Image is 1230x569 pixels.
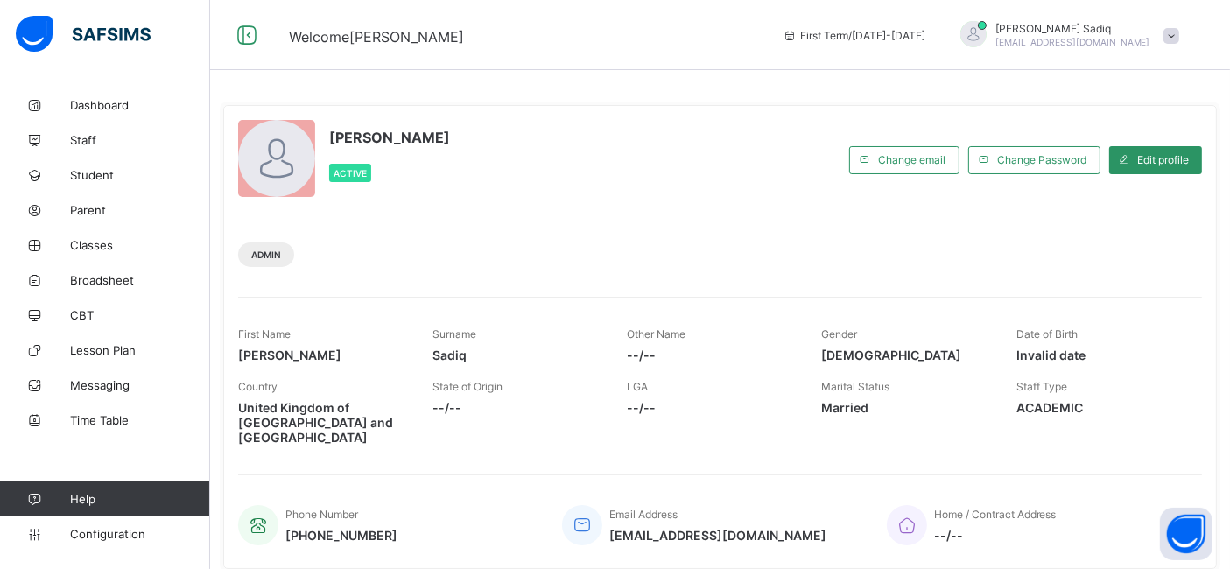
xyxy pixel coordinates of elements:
[70,98,210,112] span: Dashboard
[285,528,397,543] span: [PHONE_NUMBER]
[238,348,406,362] span: [PERSON_NAME]
[70,168,210,182] span: Student
[334,168,367,179] span: Active
[432,400,601,415] span: --/--
[70,492,209,506] span: Help
[289,28,464,46] span: Welcome [PERSON_NAME]
[432,348,601,362] span: Sadiq
[609,508,678,521] span: Email Address
[70,527,209,541] span: Configuration
[70,273,210,287] span: Broadsheet
[1016,348,1184,362] span: Invalid date
[70,133,210,147] span: Staff
[627,380,648,393] span: LGA
[70,378,210,392] span: Messaging
[627,400,795,415] span: --/--
[783,29,925,42] span: session/term information
[997,153,1086,166] span: Change Password
[70,203,210,217] span: Parent
[878,153,945,166] span: Change email
[238,380,278,393] span: Country
[238,327,291,341] span: First Name
[1016,327,1078,341] span: Date of Birth
[1160,508,1212,560] button: Open asap
[432,327,476,341] span: Surname
[329,129,450,146] span: [PERSON_NAME]
[16,16,151,53] img: safsims
[1016,400,1184,415] span: ACADEMIC
[627,327,685,341] span: Other Name
[70,413,210,427] span: Time Table
[251,249,281,260] span: Admin
[70,343,210,357] span: Lesson Plan
[934,508,1057,521] span: Home / Contract Address
[934,528,1057,543] span: --/--
[238,400,406,445] span: United Kingdom of [GEOGRAPHIC_DATA] and [GEOGRAPHIC_DATA]
[822,400,990,415] span: Married
[627,348,795,362] span: --/--
[70,308,210,322] span: CBT
[995,22,1150,35] span: [PERSON_NAME] Sadiq
[432,380,503,393] span: State of Origin
[943,21,1188,50] div: AbubakarSadiq
[822,348,990,362] span: [DEMOGRAPHIC_DATA]
[1137,153,1189,166] span: Edit profile
[822,380,890,393] span: Marital Status
[995,37,1150,47] span: [EMAIL_ADDRESS][DOMAIN_NAME]
[609,528,826,543] span: [EMAIL_ADDRESS][DOMAIN_NAME]
[70,238,210,252] span: Classes
[285,508,358,521] span: Phone Number
[822,327,858,341] span: Gender
[1016,380,1067,393] span: Staff Type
